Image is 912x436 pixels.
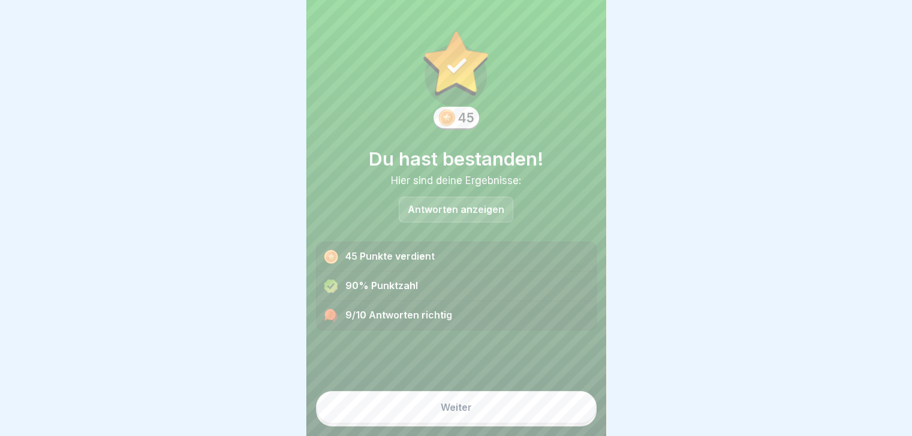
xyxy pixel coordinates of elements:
[316,391,597,423] button: Weiter
[317,301,596,330] div: 9/10 Antworten richtig
[457,110,474,125] div: 45
[441,402,472,413] div: Weiter
[316,175,597,187] div: Hier sind deine Ergebnisse:
[317,272,596,301] div: 90% Punktzahl
[317,242,596,272] div: 45 Punkte verdient
[408,205,504,215] p: Antworten anzeigen
[316,148,597,170] h1: Du hast bestanden!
